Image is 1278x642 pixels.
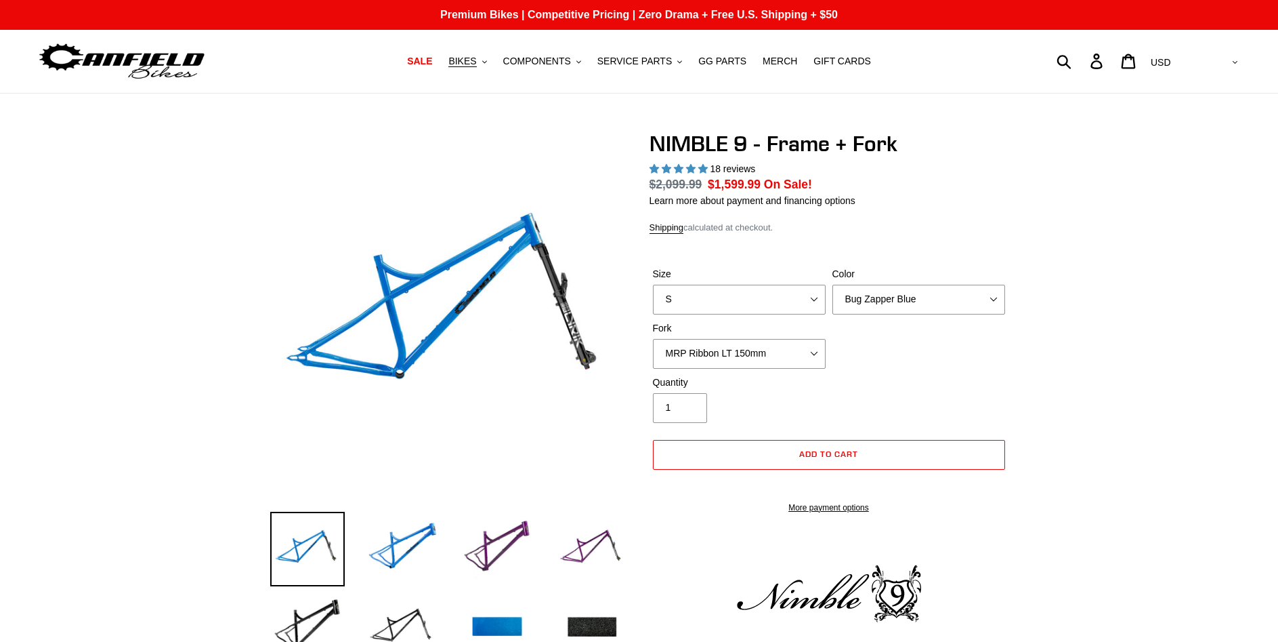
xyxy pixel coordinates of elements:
img: Load image into Gallery viewer, NIMBLE 9 - Frame + Fork [365,512,440,586]
button: SERVICE PARTS [591,52,689,71]
span: MERCH [763,56,797,67]
button: Add to cart [653,440,1005,470]
label: Color [832,267,1005,281]
button: COMPONENTS [496,52,588,71]
a: SALE [400,52,439,71]
span: BIKES [448,56,476,67]
span: COMPONENTS [503,56,571,67]
span: Add to cart [799,449,858,459]
label: Size [653,267,826,281]
span: On Sale! [764,176,812,193]
span: GG PARTS [698,56,746,67]
a: MERCH [756,52,804,71]
span: 4.89 stars [649,163,710,174]
a: GIFT CARDS [807,52,878,71]
input: Search [1064,46,1099,76]
span: 18 reviews [710,163,755,174]
div: calculated at checkout. [649,221,1008,235]
h1: NIMBLE 9 - Frame + Fork [649,131,1008,157]
img: Canfield Bikes [37,40,207,83]
a: GG PARTS [691,52,753,71]
span: GIFT CARDS [813,56,871,67]
img: Load image into Gallery viewer, NIMBLE 9 - Frame + Fork [555,512,629,586]
img: Load image into Gallery viewer, NIMBLE 9 - Frame + Fork [270,512,345,586]
s: $2,099.99 [649,178,702,191]
span: SALE [407,56,432,67]
button: BIKES [442,52,493,71]
a: Learn more about payment and financing options [649,195,855,206]
span: SERVICE PARTS [597,56,672,67]
a: More payment options [653,502,1005,514]
img: Load image into Gallery viewer, NIMBLE 9 - Frame + Fork [460,512,534,586]
label: Fork [653,321,826,336]
label: Quantity [653,376,826,390]
span: $1,599.99 [708,178,761,191]
a: Shipping [649,222,684,234]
